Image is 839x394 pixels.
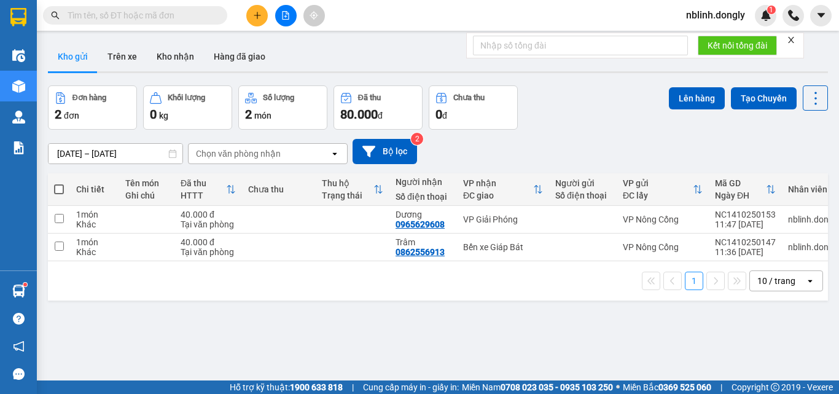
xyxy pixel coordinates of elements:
[316,173,389,206] th: Toggle SortBy
[715,191,766,200] div: Ngày ĐH
[457,173,549,206] th: Toggle SortBy
[715,219,776,229] div: 11:47 [DATE]
[358,93,381,102] div: Đã thu
[72,93,106,102] div: Đơn hàng
[159,111,168,120] span: kg
[230,380,343,394] span: Hỗ trợ kỹ thuật:
[623,191,693,200] div: ĐC lấy
[616,385,620,390] span: ⚪️
[248,184,310,194] div: Chưa thu
[473,36,688,55] input: Nhập số tổng đài
[48,85,137,130] button: Đơn hàng2đơn
[76,247,113,257] div: Khác
[303,5,325,26] button: aim
[181,219,236,229] div: Tại văn phòng
[396,219,445,229] div: 0965629608
[676,7,755,23] span: nblinh.dongly
[352,380,354,394] span: |
[254,111,271,120] span: món
[51,11,60,20] span: search
[463,178,533,188] div: VP nhận
[787,36,795,44] span: close
[196,148,281,160] div: Chọn văn phòng nhận
[98,42,147,71] button: Trên xe
[12,49,25,62] img: warehouse-icon
[669,87,725,109] button: Lên hàng
[48,42,98,71] button: Kho gửi
[49,144,182,164] input: Select a date range.
[453,93,485,102] div: Chưa thu
[181,247,236,257] div: Tại văn phòng
[363,380,459,394] span: Cung cấp máy in - giấy in:
[204,42,275,71] button: Hàng đã giao
[623,380,711,394] span: Miền Bắc
[709,173,782,206] th: Toggle SortBy
[463,215,543,224] div: VP Giải Phóng
[715,210,776,219] div: NC1410250153
[13,341,25,352] span: notification
[555,178,611,188] div: Người gửi
[396,192,451,202] div: Số điện thoại
[760,10,771,21] img: icon-new-feature
[181,191,226,200] div: HTTT
[64,111,79,120] span: đơn
[767,6,776,14] sup: 1
[463,191,533,200] div: ĐC giao
[174,173,242,206] th: Toggle SortBy
[150,107,157,122] span: 0
[720,380,722,394] span: |
[168,93,205,102] div: Khối lượng
[396,247,445,257] div: 0862556913
[555,191,611,200] div: Số điện thoại
[623,242,703,252] div: VP Nông Cống
[181,178,226,188] div: Đã thu
[698,36,777,55] button: Kết nối tổng đài
[253,11,262,20] span: plus
[263,93,294,102] div: Số lượng
[810,5,832,26] button: caret-down
[378,111,383,120] span: đ
[805,276,815,286] svg: open
[708,39,767,52] span: Kết nối tổng đài
[12,141,25,154] img: solution-icon
[12,111,25,124] img: warehouse-icon
[411,133,423,145] sup: 2
[429,85,518,130] button: Chưa thu0đ
[246,5,268,26] button: plus
[463,242,543,252] div: Bến xe Giáp Bát
[322,191,373,200] div: Trạng thái
[501,382,613,392] strong: 0708 023 035 - 0935 103 250
[334,85,423,130] button: Đã thu80.000đ
[12,80,25,93] img: warehouse-icon
[181,210,236,219] div: 40.000 đ
[13,368,25,380] span: message
[715,247,776,257] div: 11:36 [DATE]
[715,178,766,188] div: Mã GD
[12,285,25,297] img: warehouse-icon
[788,10,799,21] img: phone-icon
[623,215,703,224] div: VP Nông Cống
[13,313,25,325] span: question-circle
[125,178,168,188] div: Tên món
[396,177,451,187] div: Người nhận
[76,184,113,194] div: Chi tiết
[76,237,113,247] div: 1 món
[275,5,297,26] button: file-add
[396,237,451,247] div: Trâm
[685,272,703,290] button: 1
[238,85,327,130] button: Số lượng2món
[353,139,417,164] button: Bộ lọc
[143,85,232,130] button: Khối lượng0kg
[396,210,451,219] div: Dương
[340,107,378,122] span: 80.000
[435,107,442,122] span: 0
[55,107,61,122] span: 2
[658,382,711,392] strong: 0369 525 060
[442,111,447,120] span: đ
[462,380,613,394] span: Miền Nam
[147,42,204,71] button: Kho nhận
[623,178,693,188] div: VP gửi
[330,149,340,159] svg: open
[76,219,113,229] div: Khác
[10,8,26,26] img: logo-vxr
